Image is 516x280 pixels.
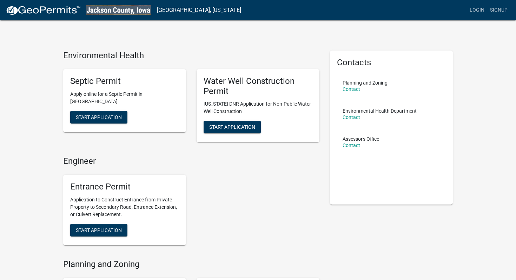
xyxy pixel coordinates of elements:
[76,114,122,120] span: Start Application
[157,4,241,16] a: [GEOGRAPHIC_DATA], [US_STATE]
[204,100,312,115] p: [US_STATE] DNR Application for Non-Public Water Well Construction
[70,91,179,105] p: Apply online for a Septic Permit in [GEOGRAPHIC_DATA]
[343,80,388,85] p: Planning and Zoning
[343,86,360,92] a: Contact
[209,124,255,130] span: Start Application
[63,51,319,61] h4: Environmental Health
[343,108,417,113] p: Environmental Health Department
[204,121,261,133] button: Start Application
[76,227,122,233] span: Start Application
[63,156,319,166] h4: Engineer
[487,4,510,17] a: Signup
[337,58,446,68] h5: Contacts
[70,224,127,236] button: Start Application
[70,111,127,124] button: Start Application
[70,76,179,86] h5: Septic Permit
[467,4,487,17] a: Login
[343,136,379,141] p: Assessor's Office
[70,196,179,218] p: Application to Construct Entrance from Private Property to Secondary Road, Entrance Extension, or...
[343,142,360,148] a: Contact
[86,5,151,15] img: Jackson County, Iowa
[63,259,319,269] h4: Planning and Zoning
[204,76,312,96] h5: Water Well Construction Permit
[70,182,179,192] h5: Entrance Permit
[343,114,360,120] a: Contact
